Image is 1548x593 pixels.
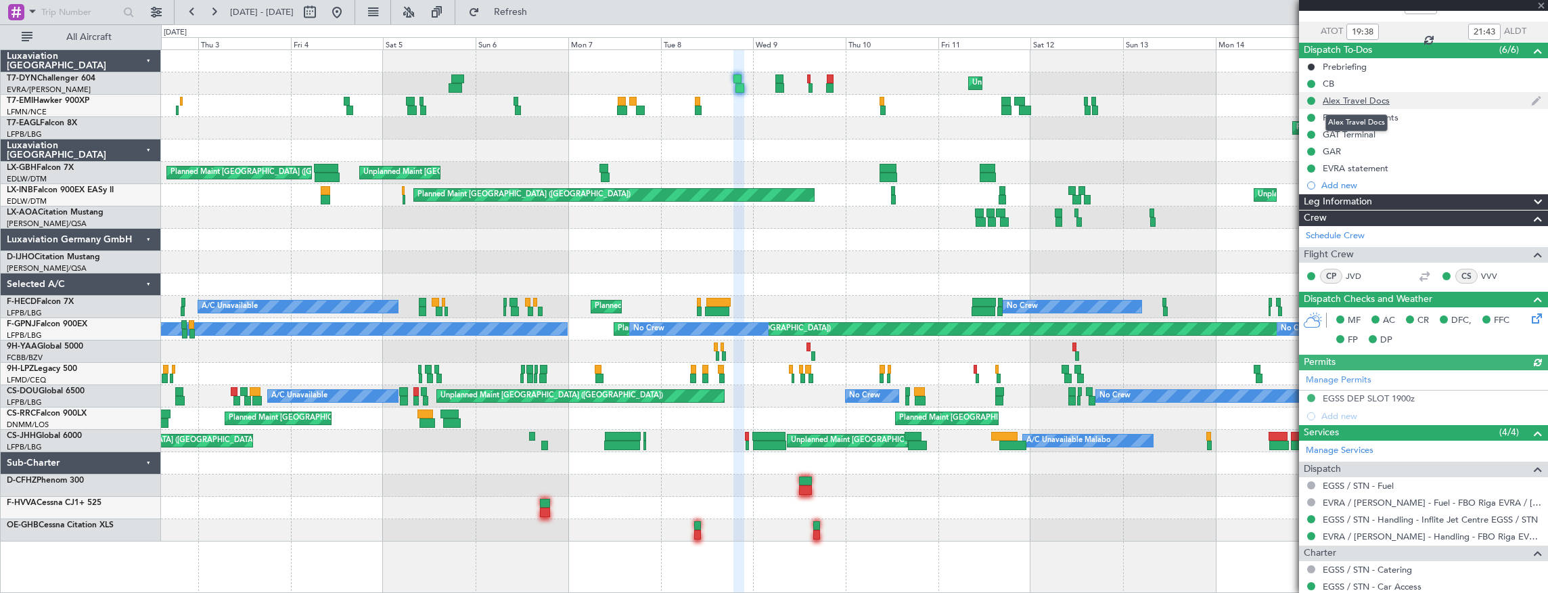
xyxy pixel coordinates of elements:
[7,432,36,440] span: CS-JHH
[7,253,100,261] a: D-IJHOCitation Mustang
[846,37,938,49] div: Thu 10
[1451,314,1472,328] span: DFC,
[7,119,77,127] a: T7-EAGLFalcon 8X
[7,208,38,217] span: LX-AOA
[7,521,114,529] a: OE-GHBCessna Citation XLS
[7,343,37,351] span: 9H-YAA
[7,164,37,172] span: LX-GBH
[618,319,831,339] div: Planned Maint [GEOGRAPHIC_DATA] ([GEOGRAPHIC_DATA])
[938,37,1031,49] div: Fri 11
[7,74,37,83] span: T7-DYN
[7,298,74,306] a: F-HECDFalcon 7X
[1304,43,1372,58] span: Dispatch To-Dos
[7,320,36,328] span: F-GPNJ
[7,97,33,105] span: T7-EMI
[7,196,47,206] a: EDLW/DTM
[1323,581,1421,592] a: EGSS / STN - Car Access
[7,521,39,529] span: OE-GHB
[1123,37,1216,49] div: Sun 13
[1348,314,1361,328] span: MF
[7,119,40,127] span: T7-EAGL
[7,186,33,194] span: LX-INB
[1323,531,1541,542] a: EVRA / [PERSON_NAME] - Handling - FBO Riga EVRA / [PERSON_NAME]
[1030,37,1123,49] div: Sat 12
[164,27,187,39] div: [DATE]
[1346,270,1376,282] a: JVD
[7,219,87,229] a: [PERSON_NAME]/QSA
[1323,162,1388,174] div: EVRA statement
[7,186,114,194] a: LX-INBFalcon 900EX EASy II
[1380,334,1392,347] span: DP
[7,343,83,351] a: 9H-YAAGlobal 5000
[15,26,147,48] button: All Aircraft
[1321,179,1541,191] div: Add new
[363,162,564,183] div: Unplanned Maint [GEOGRAPHIC_DATA] (Al Maktoum Intl)
[1304,425,1339,441] span: Services
[1494,314,1509,328] span: FFC
[462,1,543,23] button: Refresh
[1216,37,1308,49] div: Mon 14
[41,2,119,22] input: Trip Number
[1304,247,1354,263] span: Flight Crew
[791,431,1014,451] div: Unplanned Maint [GEOGRAPHIC_DATA] ([GEOGRAPHIC_DATA])
[7,298,37,306] span: F-HECD
[7,387,85,395] a: CS-DOUGlobal 6500
[1531,95,1541,107] img: edit
[7,410,87,418] a: CS-RRCFalcon 900LX
[7,387,39,395] span: CS-DOU
[1304,462,1341,477] span: Dispatch
[202,296,258,317] div: A/C Unavailable
[7,164,74,172] a: LX-GBHFalcon 7X
[595,296,808,317] div: Planned Maint [GEOGRAPHIC_DATA] ([GEOGRAPHIC_DATA])
[7,477,84,485] a: D-CFHZPhenom 300
[7,410,36,418] span: CS-RRC
[291,37,384,49] div: Fri 4
[1099,386,1131,406] div: No Crew
[7,107,47,117] a: LFMN/NCE
[7,353,43,363] a: FCBB/BZV
[440,386,663,406] div: Unplanned Maint [GEOGRAPHIC_DATA] ([GEOGRAPHIC_DATA])
[230,6,294,18] span: [DATE] - [DATE]
[7,420,49,430] a: DNMM/LOS
[1323,497,1541,508] a: EVRA / [PERSON_NAME] - Fuel - FBO Riga EVRA / [PERSON_NAME]
[1258,185,1480,205] div: Unplanned Maint [GEOGRAPHIC_DATA] ([GEOGRAPHIC_DATA])
[1325,114,1388,131] div: Alex Travel Docs
[1007,296,1038,317] div: No Crew
[568,37,661,49] div: Mon 7
[753,37,846,49] div: Wed 9
[7,365,77,373] a: 9H-LPZLegacy 500
[1348,334,1358,347] span: FP
[1321,25,1343,39] span: ATOT
[661,37,754,49] div: Tue 8
[1504,25,1526,39] span: ALDT
[1304,546,1336,561] span: Charter
[7,442,42,452] a: LFPB/LBG
[1304,194,1372,210] span: Leg Information
[1304,292,1432,307] span: Dispatch Checks and Weather
[849,386,880,406] div: No Crew
[383,37,476,49] div: Sat 5
[7,253,35,261] span: D-IJHO
[7,397,42,408] a: LFPB/LBG
[1481,270,1511,282] a: VVV
[7,320,87,328] a: F-GPNJFalcon 900EX
[271,386,327,406] div: A/C Unavailable
[476,37,568,49] div: Sun 6
[7,499,37,507] span: F-HVVA
[7,97,89,105] a: T7-EMIHawker 900XP
[1281,319,1312,339] div: No Crew
[7,85,91,95] a: EVRA/[PERSON_NAME]
[7,308,42,318] a: LFPB/LBG
[972,73,1145,93] div: Unplanned Maint [GEOGRAPHIC_DATA] (Riga Intl)
[1026,431,1111,451] div: A/C Unavailable Malabo
[1306,229,1365,243] a: Schedule Crew
[1499,43,1519,57] span: (6/6)
[7,208,104,217] a: LX-AOACitation Mustang
[7,129,42,139] a: LFPB/LBG
[7,263,87,273] a: [PERSON_NAME]/QSA
[1306,444,1373,458] a: Manage Services
[1323,146,1341,157] div: GAR
[633,319,664,339] div: No Crew
[7,174,47,184] a: EDLW/DTM
[7,477,37,485] span: D-CFHZ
